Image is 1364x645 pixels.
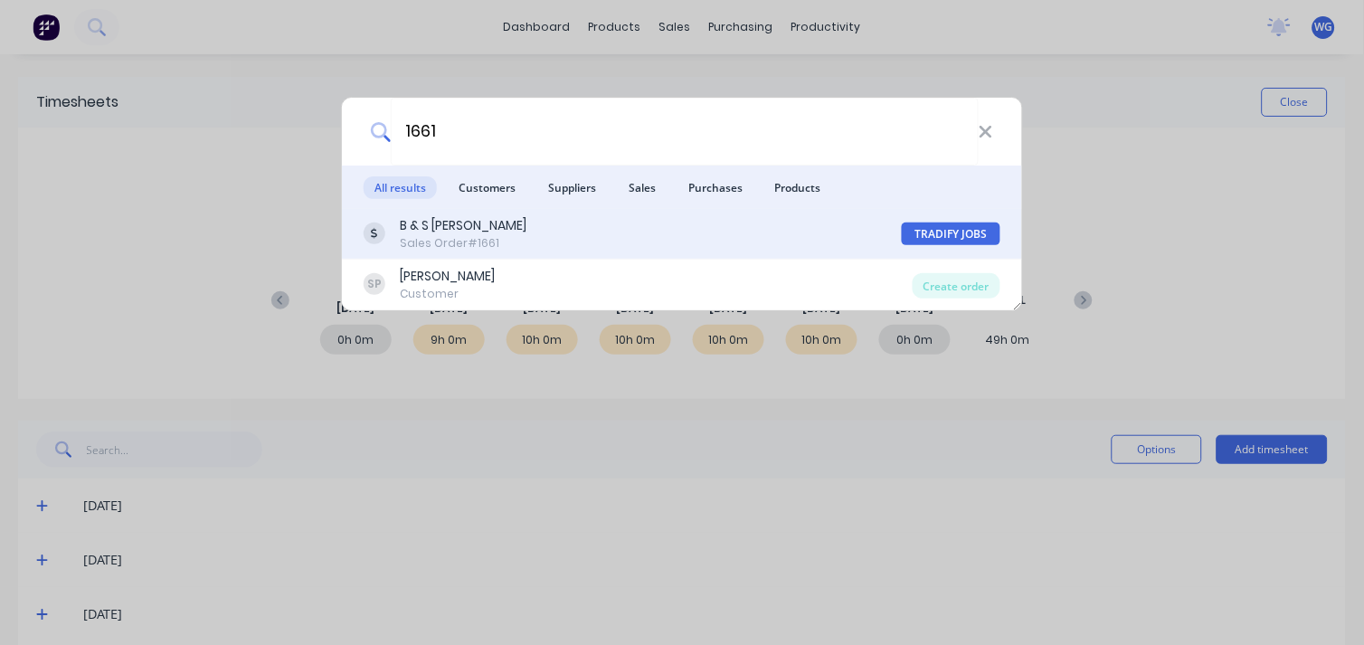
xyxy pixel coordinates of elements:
div: Sales Order #1661 [400,235,526,251]
div: B & S [PERSON_NAME] [400,216,526,235]
span: Suppliers [537,176,607,199]
div: [PERSON_NAME] [400,267,495,286]
input: Start typing a customer or supplier name to create a new order... [391,98,979,166]
span: Sales [618,176,667,199]
span: Customers [448,176,526,199]
span: Purchases [677,176,753,199]
span: Products [764,176,832,199]
div: Create order [913,273,1000,299]
div: Customer [400,286,495,302]
span: All results [364,176,437,199]
div: TRADIFY JOBS [902,223,1000,245]
div: SP [364,273,385,295]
